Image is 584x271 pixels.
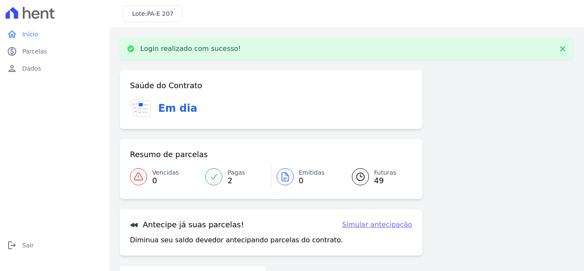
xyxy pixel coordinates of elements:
span: 0 [299,177,325,184]
span: 49 [374,177,396,184]
a: Emitidas 0 [271,165,342,189]
h3: Em dia [158,101,197,116]
a: paidParcelas [3,43,106,60]
h3: Resumo de parcelas [130,149,208,160]
a: logoutSair [3,237,106,254]
i: person [7,63,17,74]
span: PA-E 207 [147,10,174,17]
span: Parcelas [22,47,47,56]
i: paid [7,46,17,57]
a: homeInício [3,26,106,43]
span: Pagas [227,168,245,177]
p: Login realizado com sucesso! [140,45,241,53]
a: personDados [3,60,106,77]
h3: Lote: [132,9,174,18]
span: Emitidas [299,168,325,177]
span: Dados [22,64,41,73]
span: Sair [22,241,34,250]
i: home [7,29,17,39]
a: Futuras 49 [342,165,412,189]
span: 2 [227,177,245,184]
a: Simular antecipação [342,220,412,230]
span: 0 [152,177,179,184]
h3: Antecipe já suas parcelas! [130,220,244,230]
span: Início [22,30,38,39]
h3: Saúde do Contrato [130,80,202,91]
a: Vencidas 0 [130,165,200,189]
p: Diminua seu saldo devedor antecipando parcelas do contrato. [130,235,343,245]
i: logout [7,240,17,250]
span: Futuras [374,168,396,177]
a: Pagas 2 [200,165,271,189]
span: Vencidas [152,168,179,177]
